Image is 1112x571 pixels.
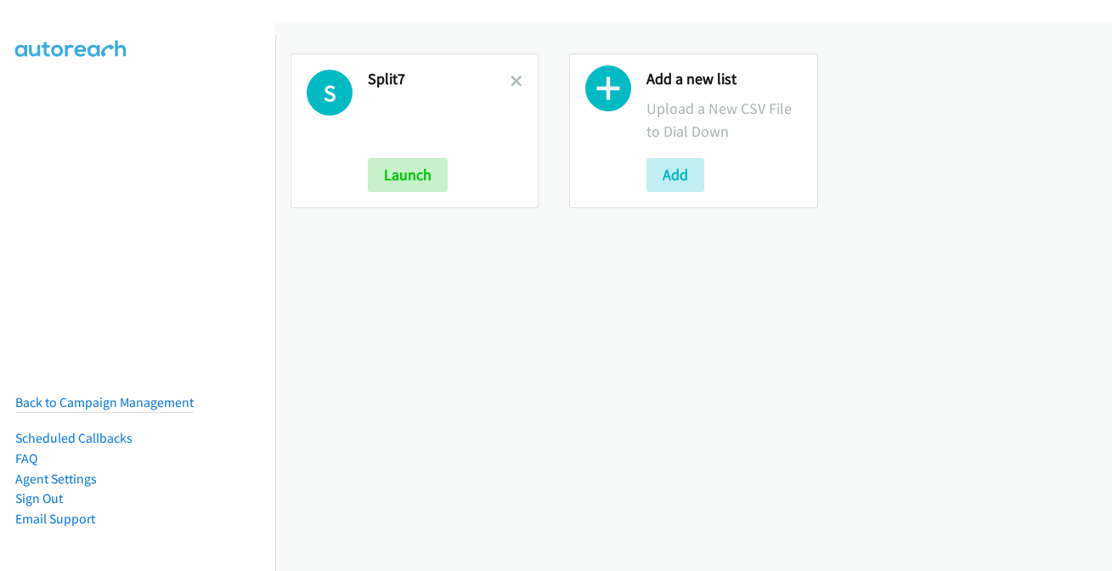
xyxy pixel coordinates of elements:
a: Scheduled Callbacks [15,430,133,446]
h1: S [307,70,353,116]
a: Sign Out [15,490,63,506]
h2: Add a new list [646,70,801,89]
a: Email Support [15,511,95,527]
h2: Split7 [368,70,511,89]
a: FAQ [15,450,37,466]
p: Upload a New CSV File to Dial Down [646,97,801,143]
button: Launch [368,158,448,192]
button: Add [646,158,704,192]
a: Agent Settings [15,471,97,487]
a: Back to Campaign Management [15,394,194,410]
